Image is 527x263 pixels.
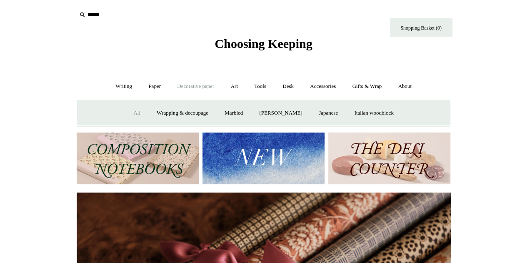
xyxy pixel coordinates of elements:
a: Decorative paper [170,75,222,98]
a: Marbled [217,102,250,124]
a: Paper [141,75,168,98]
a: Tools [247,75,274,98]
a: About [390,75,419,98]
a: Shopping Basket (0) [390,18,452,37]
img: The Deli Counter [328,133,450,185]
a: Wrapping & decoupage [149,102,216,124]
a: Desk [275,75,301,98]
a: Writing [108,75,140,98]
a: Accessories [302,75,343,98]
a: Gifts & Wrap [345,75,389,98]
img: 202302 Composition ledgers.jpg__PID:69722ee6-fa44-49dd-a067-31375e5d54ec [77,133,199,185]
span: Choosing Keeping [215,37,312,50]
a: [PERSON_NAME] [252,102,310,124]
a: All [126,102,148,124]
img: New.jpg__PID:f73bdf93-380a-4a35-bcfe-7823039498e1 [202,133,325,185]
a: Choosing Keeping [215,43,312,49]
a: Japanese [311,102,345,124]
a: Art [223,75,245,98]
a: Italian woodblock [347,102,401,124]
